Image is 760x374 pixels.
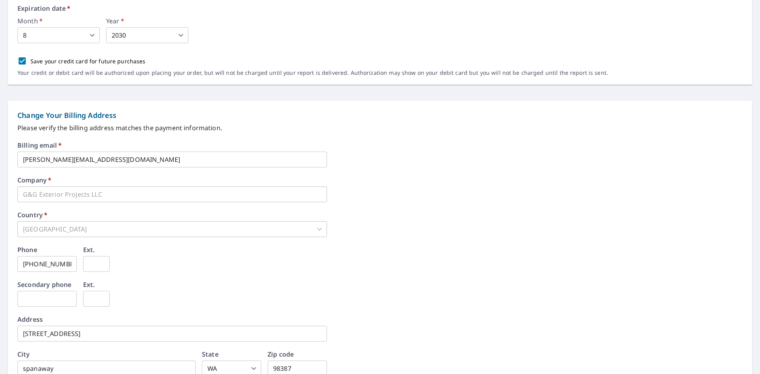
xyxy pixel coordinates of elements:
[83,281,95,288] label: Ext.
[30,57,146,65] p: Save your credit card for future purchases
[83,247,95,253] label: Ext.
[202,351,218,357] label: State
[17,27,100,43] div: 8
[106,18,188,24] label: Year
[17,177,51,183] label: Company
[17,351,30,357] label: City
[17,18,100,24] label: Month
[17,142,62,148] label: Billing email
[268,351,294,357] label: Zip code
[17,123,743,133] p: Please verify the billing address matches the payment information.
[17,5,743,11] label: Expiration date
[17,110,743,121] p: Change Your Billing Address
[17,69,608,76] p: Your credit or debit card will be authorized upon placing your order, but will not be charged unt...
[17,247,37,253] label: Phone
[106,27,188,43] div: 2030
[17,221,327,237] div: [GEOGRAPHIC_DATA]
[17,316,43,323] label: Address
[17,281,71,288] label: Secondary phone
[17,212,47,218] label: Country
